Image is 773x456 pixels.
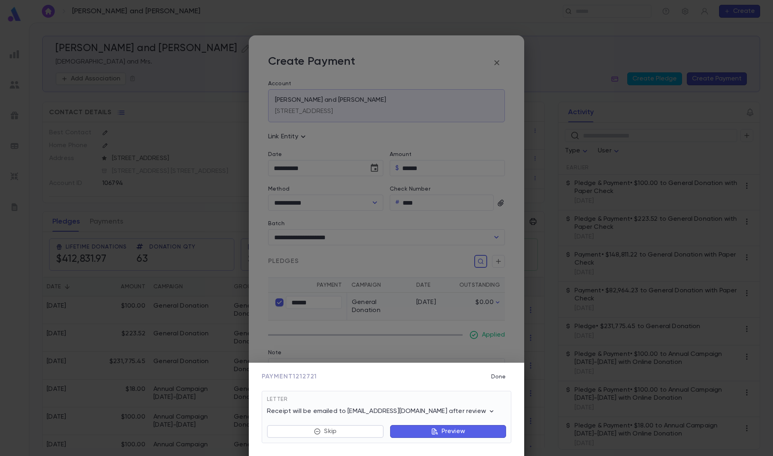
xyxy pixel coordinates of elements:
[486,369,511,384] button: Done
[267,407,496,415] p: Receipt will be emailed to [EMAIL_ADDRESS][DOMAIN_NAME] after review
[267,425,384,438] button: Skip
[267,396,506,407] div: Letter
[262,373,317,381] span: Payment 1212721
[390,425,506,438] button: Preview
[442,427,465,435] p: Preview
[324,427,337,435] p: Skip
